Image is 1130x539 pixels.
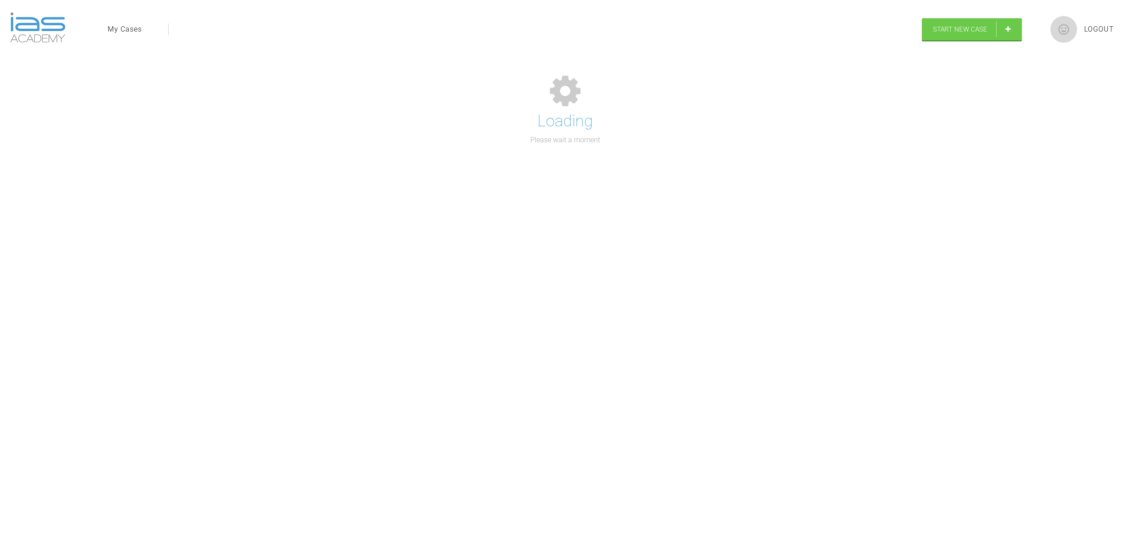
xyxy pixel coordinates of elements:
p: Please wait a moment [530,134,600,146]
a: Logout [1084,24,1114,35]
span: Start New Case [933,25,987,33]
img: profile.png [1050,16,1077,43]
a: Start New Case [922,18,1022,40]
img: logo-light.3e3ef733.png [10,12,65,43]
a: My Cases [108,24,142,35]
h1: Loading [537,109,593,134]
